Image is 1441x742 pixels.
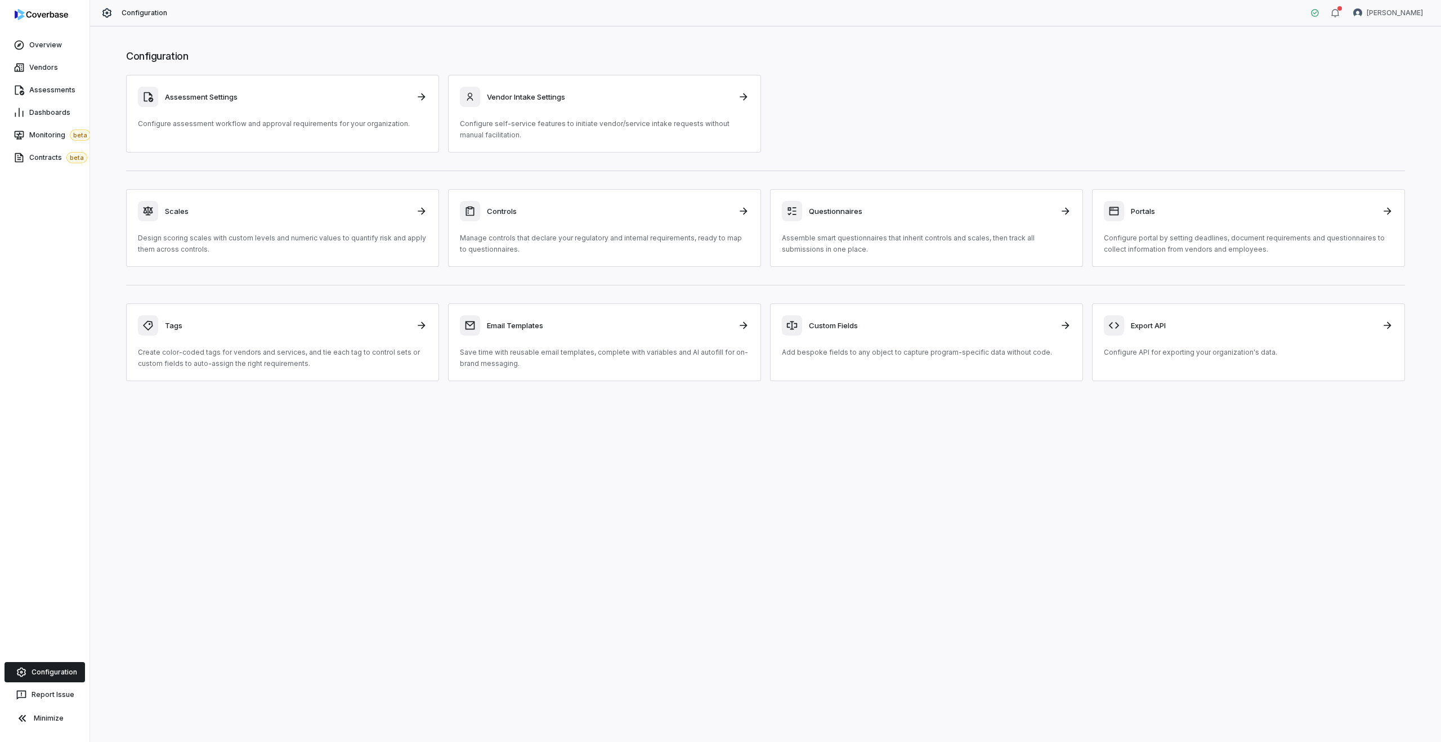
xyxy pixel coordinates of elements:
button: Lili Jiang avatar[PERSON_NAME] [1346,5,1430,21]
h1: Configuration [126,49,1405,64]
button: Minimize [5,707,85,730]
span: Overview [29,41,62,50]
span: Configuration [122,8,168,17]
p: Manage controls that declare your regulatory and internal requirements, ready to map to questionn... [460,233,749,255]
a: ControlsManage controls that declare your regulatory and internal requirements, ready to map to q... [448,189,761,267]
span: Vendors [29,63,58,72]
span: Report Issue [32,690,74,699]
p: Add bespoke fields to any object to capture program-specific data without code. [782,347,1071,358]
p: Configure assessment workflow and approval requirements for your organization. [138,118,427,129]
h3: Custom Fields [809,320,1053,330]
p: Save time with reusable email templates, complete with variables and AI autofill for on-brand mes... [460,347,749,369]
h3: Vendor Intake Settings [487,92,731,102]
a: Export APIConfigure API for exporting your organization's data. [1092,303,1405,381]
span: Contracts [29,152,87,163]
span: Minimize [34,714,64,723]
a: Assessment SettingsConfigure assessment workflow and approval requirements for your organization. [126,75,439,153]
span: Monitoring [29,129,91,141]
span: Configuration [32,668,77,677]
h3: Scales [165,206,409,216]
h3: Email Templates [487,320,731,330]
h3: Tags [165,320,409,330]
a: Configuration [5,662,85,682]
a: Contractsbeta [2,147,87,168]
a: Custom FieldsAdd bespoke fields to any object to capture program-specific data without code. [770,303,1083,381]
img: Lili Jiang avatar [1353,8,1362,17]
h3: Assessment Settings [165,92,409,102]
span: beta [66,152,87,163]
p: Configure API for exporting your organization's data. [1104,347,1393,358]
p: Configure self-service features to initiate vendor/service intake requests without manual facilit... [460,118,749,141]
a: QuestionnairesAssemble smart questionnaires that inherit controls and scales, then track all subm... [770,189,1083,267]
button: Report Issue [5,685,85,705]
span: Assessments [29,86,75,95]
h3: Export API [1131,320,1375,330]
a: TagsCreate color-coded tags for vendors and services, and tie each tag to control sets or custom ... [126,303,439,381]
h3: Controls [487,206,731,216]
a: PortalsConfigure portal by setting deadlines, document requirements and questionnaires to collect... [1092,189,1405,267]
a: Monitoringbeta [2,125,87,145]
img: logo-D7KZi-bG.svg [15,9,68,20]
a: Assessments [2,80,87,100]
a: Dashboards [2,102,87,123]
h3: Portals [1131,206,1375,216]
p: Design scoring scales with custom levels and numeric values to quantify risk and apply them acros... [138,233,427,255]
p: Configure portal by setting deadlines, document requirements and questionnaires to collect inform... [1104,233,1393,255]
p: Assemble smart questionnaires that inherit controls and scales, then track all submissions in one... [782,233,1071,255]
a: ScalesDesign scoring scales with custom levels and numeric values to quantify risk and apply them... [126,189,439,267]
span: beta [70,129,91,141]
h3: Questionnaires [809,206,1053,216]
span: [PERSON_NAME] [1367,8,1423,17]
a: Overview [2,35,87,55]
p: Create color-coded tags for vendors and services, and tie each tag to control sets or custom fiel... [138,347,427,369]
a: Vendors [2,57,87,78]
span: Dashboards [29,108,70,117]
a: Email TemplatesSave time with reusable email templates, complete with variables and AI autofill f... [448,303,761,381]
a: Vendor Intake SettingsConfigure self-service features to initiate vendor/service intake requests ... [448,75,761,153]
